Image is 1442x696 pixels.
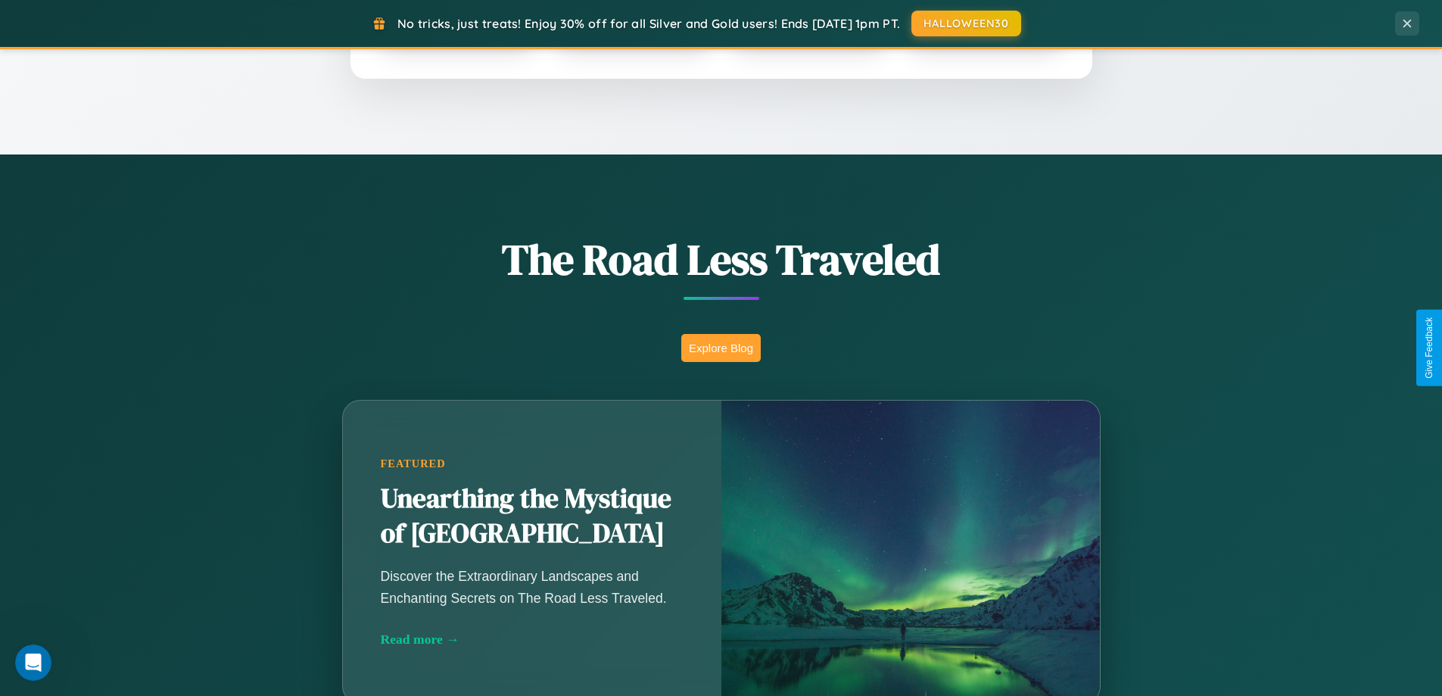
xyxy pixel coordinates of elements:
button: Explore Blog [681,334,761,362]
button: HALLOWEEN30 [911,11,1021,36]
h2: Unearthing the Mystique of [GEOGRAPHIC_DATA] [381,482,684,551]
iframe: Intercom live chat [15,645,51,681]
h1: The Road Less Traveled [267,230,1176,289]
div: Read more → [381,632,684,648]
div: Featured [381,457,684,470]
div: Give Feedback [1424,317,1434,379]
p: Discover the Extraordinary Landscapes and Enchanting Secrets on The Road Less Traveled. [381,566,684,608]
span: No tricks, just treats! Enjoy 30% off for all Silver and Gold users! Ends [DATE] 1pm PT. [397,16,900,31]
